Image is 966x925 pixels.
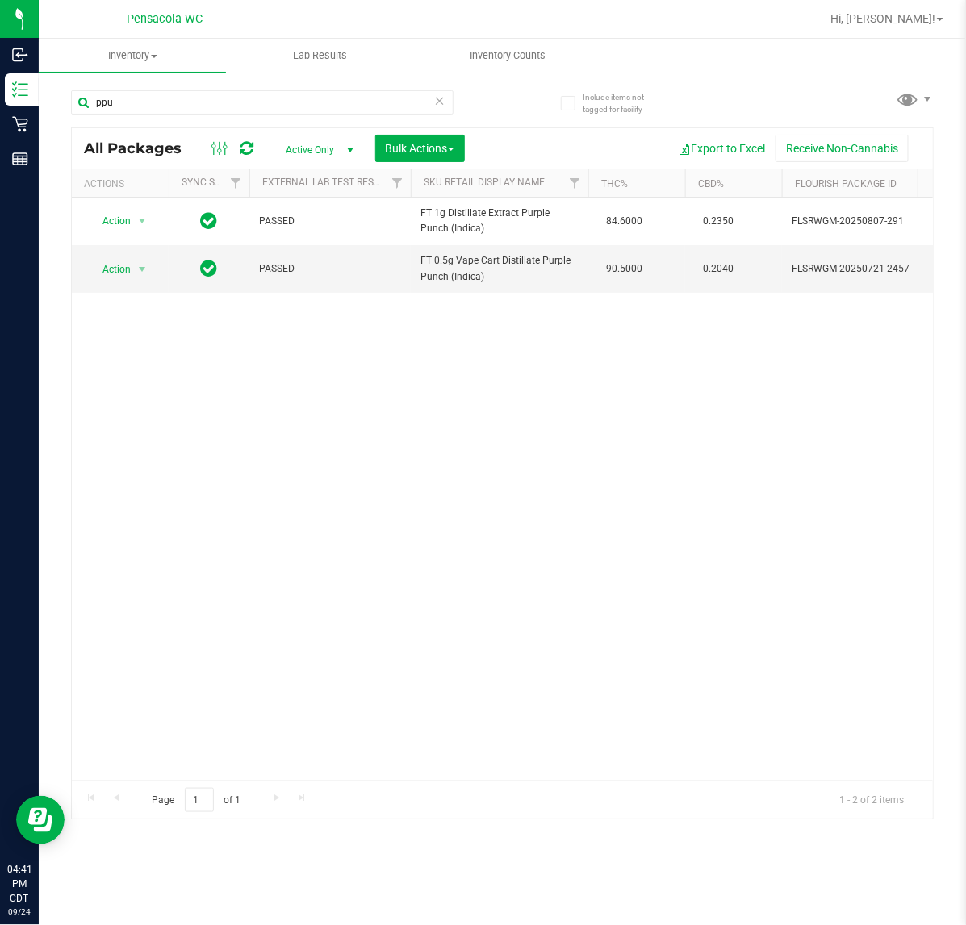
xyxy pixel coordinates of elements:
input: Search Package ID, Item Name, SKU, Lot or Part Number... [71,90,454,115]
button: Export to Excel [667,135,776,162]
span: FLSRWGM-20250807-291 [792,214,950,229]
inline-svg: Retail [12,116,28,132]
span: Action [88,258,132,281]
inline-svg: Reports [12,151,28,167]
iframe: Resource center [16,796,65,844]
a: Sync Status [182,177,244,188]
span: Page of 1 [138,788,254,813]
button: Receive Non-Cannabis [776,135,909,162]
a: Filter [562,169,588,197]
a: External Lab Test Result [262,177,389,188]
a: Filter [384,169,411,197]
p: 09/24 [7,906,31,918]
span: Action [88,210,132,232]
span: 0.2040 [695,257,742,281]
a: Flourish Package ID [795,178,897,190]
span: In Sync [201,257,218,280]
span: FT 1g Distillate Extract Purple Punch (Indica) [420,206,579,236]
span: 84.6000 [598,210,650,233]
span: Pensacola WC [127,12,203,26]
span: All Packages [84,140,198,157]
a: THC% [601,178,628,190]
inline-svg: Inbound [12,47,28,63]
span: Inventory Counts [448,48,567,63]
span: 90.5000 [598,257,650,281]
a: Inventory [39,39,226,73]
span: Include items not tagged for facility [583,91,663,115]
div: Actions [84,178,162,190]
a: Sku Retail Display Name [424,177,545,188]
button: Bulk Actions [375,135,465,162]
a: Filter [223,169,249,197]
span: Hi, [PERSON_NAME]! [830,12,935,25]
a: Lab Results [226,39,413,73]
span: PASSED [259,261,401,277]
a: Inventory Counts [414,39,601,73]
span: Bulk Actions [386,142,454,155]
inline-svg: Inventory [12,81,28,98]
span: In Sync [201,210,218,232]
span: PASSED [259,214,401,229]
span: FLSRWGM-20250721-2457 [792,261,950,277]
span: select [132,210,153,232]
p: 04:41 PM CDT [7,862,31,906]
a: CBD% [698,178,724,190]
span: Inventory [39,48,226,63]
span: 1 - 2 of 2 items [826,788,917,812]
span: Clear [434,90,445,111]
span: FT 0.5g Vape Cart Distillate Purple Punch (Indica) [420,253,579,284]
span: Lab Results [271,48,369,63]
span: 0.2350 [695,210,742,233]
input: 1 [185,788,214,813]
span: select [132,258,153,281]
